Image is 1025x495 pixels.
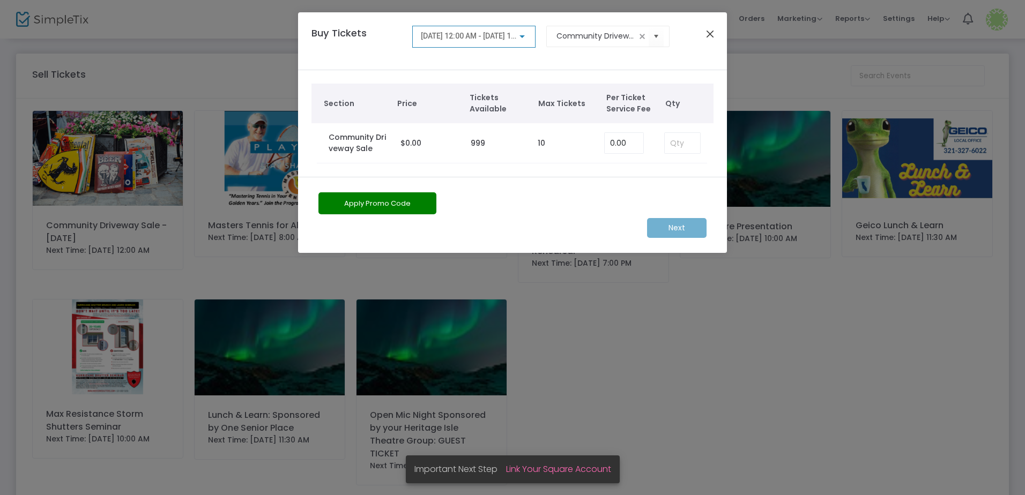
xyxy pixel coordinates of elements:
[606,92,660,115] span: Per Ticket Service Fee
[318,192,436,214] button: Apply Promo Code
[400,138,421,148] span: $0.00
[414,463,506,475] span: Important Next Step
[538,98,596,109] span: Max Tickets
[306,26,407,56] h4: Buy Tickets
[397,98,459,109] span: Price
[470,92,528,115] span: Tickets Available
[556,31,636,42] input: Select an event
[506,463,611,475] a: Link Your Square Account
[324,98,387,109] span: Section
[538,138,545,149] label: 10
[471,138,485,149] label: 999
[605,133,643,153] input: Enter Service Fee
[329,132,390,154] label: Community Driveway Sale
[665,98,708,109] span: Qty
[649,25,664,47] button: Select
[421,32,539,40] span: [DATE] 12:00 AM - [DATE] 11:30 PM
[665,133,700,153] input: Qty
[636,30,649,43] span: clear
[703,27,717,41] button: Close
